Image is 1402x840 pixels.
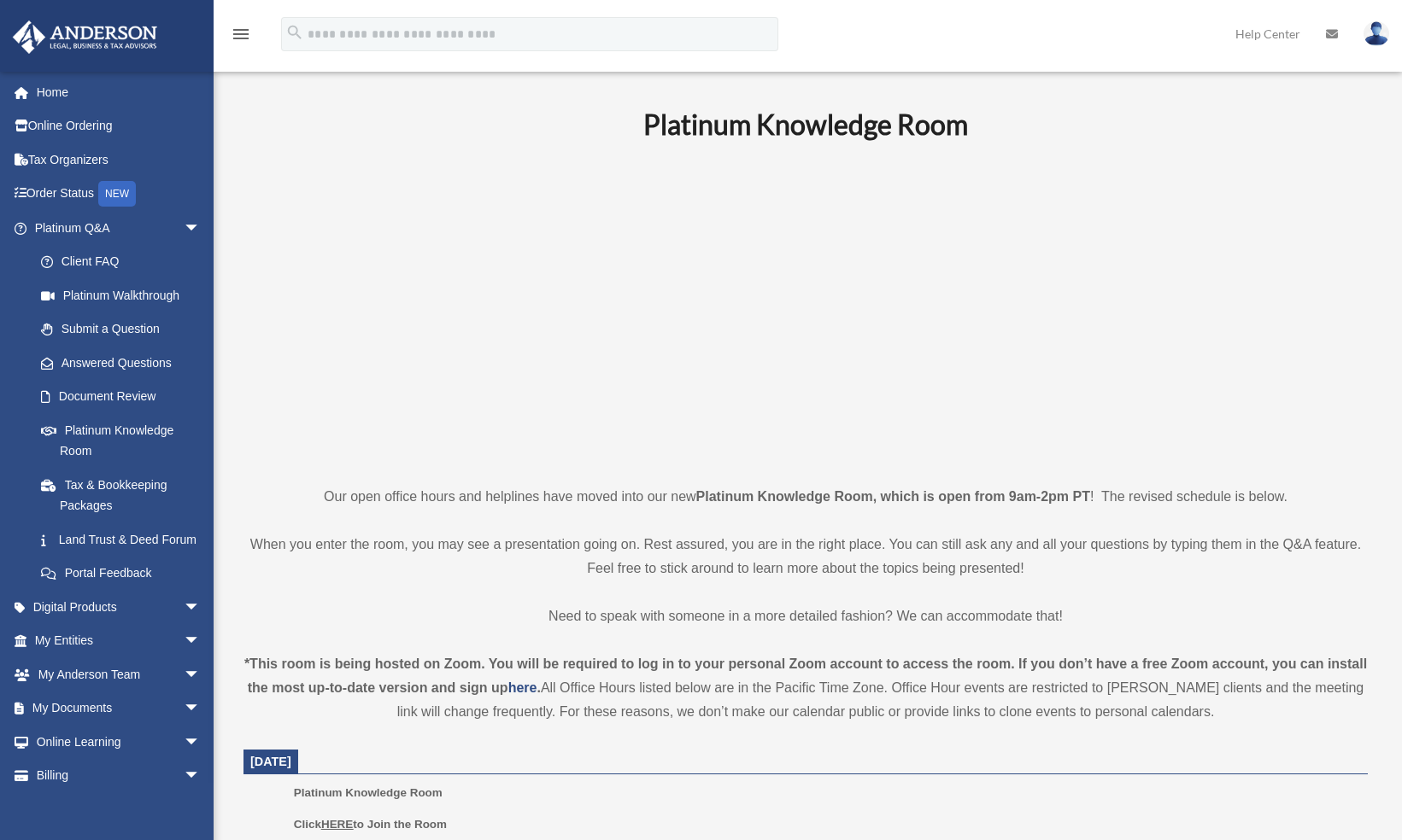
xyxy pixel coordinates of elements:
[643,108,968,141] b: Platinum Knowledge Room
[24,413,218,468] a: Platinum Knowledge Room
[8,20,162,54] img: Anderson Advisors Platinum Portal
[243,533,1368,580] p: When you enter the room, you may see a presentation going on. Rest assured, you are in the right ...
[231,30,251,44] a: menu
[184,691,218,726] span: arrow_drop_down
[285,23,304,42] i: search
[12,759,226,793] a: Billingarrow_drop_down
[12,657,226,691] a: My Anderson Teamarrow_drop_down
[184,759,218,794] span: arrow_drop_down
[294,818,447,831] b: Click to Join the Room
[12,143,226,177] a: Tax Organizers
[184,590,218,625] span: arrow_drop_down
[184,657,218,692] span: arrow_drop_down
[294,786,443,799] span: Platinum Knowledge Room
[321,818,353,831] u: HERE
[12,590,226,624] a: Digital Productsarrow_drop_down
[508,680,537,695] a: here
[243,604,1368,628] p: Need to speak with someone in a more detailed fashion? We can accommodate that!
[24,557,226,591] a: Portal Feedback
[1364,21,1389,46] img: User Pic
[24,245,226,279] a: Client FAQ
[537,680,540,695] strong: .
[12,691,226,726] a: My Documentsarrow_drop_down
[250,755,291,768] span: [DATE]
[184,725,218,760] span: arrow_drop_down
[24,522,226,557] a: Land Trust & Deed Forum
[549,165,1062,453] iframe: 231110_Toby_KnowledgeRoom
[12,211,226,245] a: Platinum Q&Aarrow_drop_down
[12,725,226,759] a: Online Learningarrow_drop_down
[184,624,218,659] span: arrow_drop_down
[243,652,1368,724] div: All Office Hours listed below are in the Pacific Time Zone. Office Hour events are restricted to ...
[12,177,226,212] a: Order StatusNEW
[184,211,218,246] span: arrow_drop_down
[24,278,226,312] a: Platinum Walkthrough
[24,312,226,347] a: Submit a Question
[244,656,1367,695] strong: *This room is being hosted on Zoom. You will be required to log in to your personal Zoom account ...
[12,624,226,658] a: My Entitiesarrow_drop_down
[98,181,136,207] div: NEW
[24,346,226,380] a: Answered Questions
[24,468,226,522] a: Tax & Bookkeeping Packages
[24,380,226,414] a: Document Review
[696,489,1090,504] strong: Platinum Knowledge Room, which is open from 9am-2pm PT
[12,109,226,143] a: Online Ordering
[243,485,1368,509] p: Our open office hours and helplines have moved into our new ! The revised schedule is below.
[12,75,226,109] a: Home
[231,24,251,44] i: menu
